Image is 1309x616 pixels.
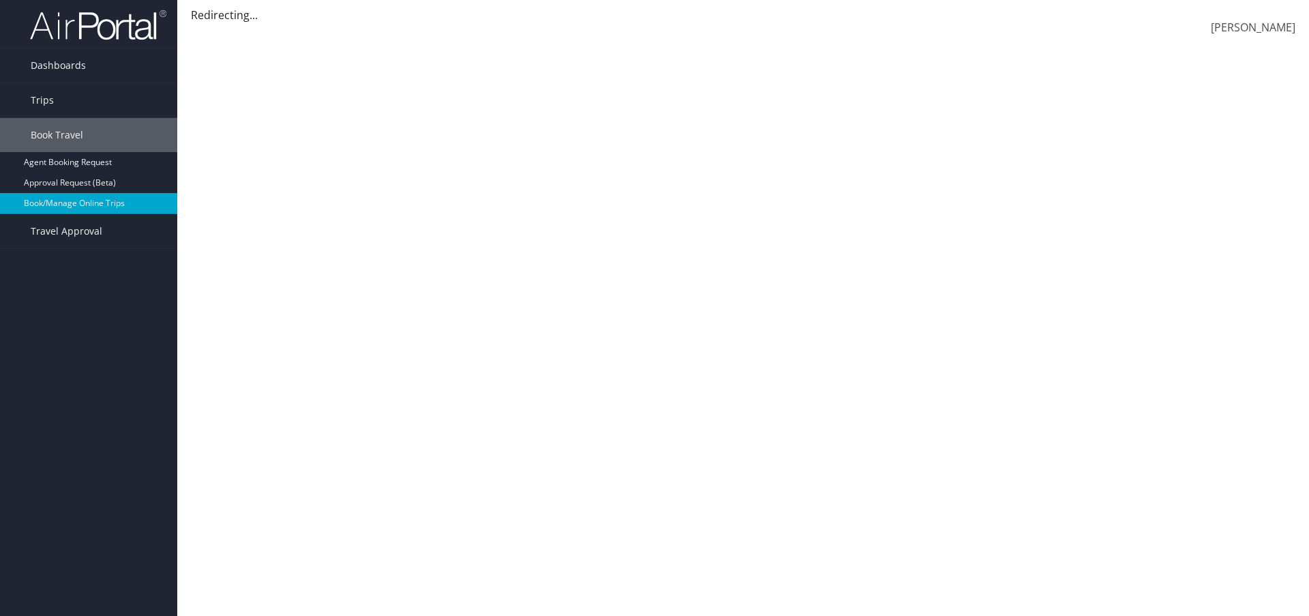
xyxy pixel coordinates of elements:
[30,9,166,41] img: airportal-logo.png
[31,118,83,152] span: Book Travel
[191,7,1295,23] div: Redirecting...
[31,83,54,117] span: Trips
[31,48,86,83] span: Dashboards
[1211,7,1295,49] a: [PERSON_NAME]
[1211,20,1295,35] span: [PERSON_NAME]
[31,214,102,248] span: Travel Approval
